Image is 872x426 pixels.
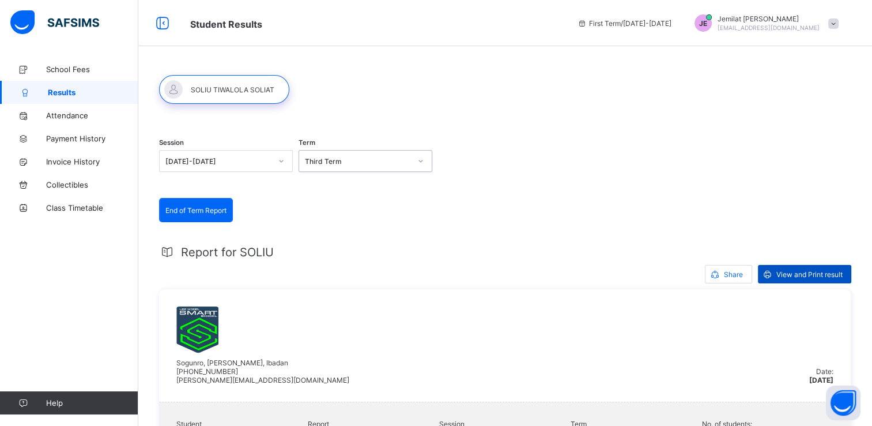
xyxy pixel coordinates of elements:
[46,180,138,189] span: Collectibles
[46,111,138,120] span: Attendance
[577,19,671,28] span: session/term information
[46,65,138,74] span: School Fees
[809,376,833,384] span: [DATE]
[10,10,99,35] img: safsims
[699,19,707,28] span: JE
[816,367,833,376] span: Date:
[181,245,274,259] span: Report for SOLIU
[48,88,138,97] span: Results
[46,203,138,212] span: Class Timetable
[176,358,349,384] span: Sogunro, [PERSON_NAME], Ibadan [PHONE_NUMBER] [PERSON_NAME][EMAIL_ADDRESS][DOMAIN_NAME]
[176,307,218,353] img: umssoyo.png
[165,157,271,166] div: [DATE]-[DATE]
[46,134,138,143] span: Payment History
[718,14,820,23] span: Jemilat [PERSON_NAME]
[46,157,138,166] span: Invoice History
[46,398,138,408] span: Help
[165,206,227,215] span: End of Term Report
[299,139,315,147] span: Term
[718,24,820,31] span: [EMAIL_ADDRESS][DOMAIN_NAME]
[305,157,411,166] div: Third Term
[190,18,262,30] span: Student Results
[159,139,184,147] span: Session
[826,386,860,420] button: Open asap
[724,270,743,279] span: Share
[776,270,843,279] span: View and Print result
[683,14,844,32] div: JemilatPopoola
